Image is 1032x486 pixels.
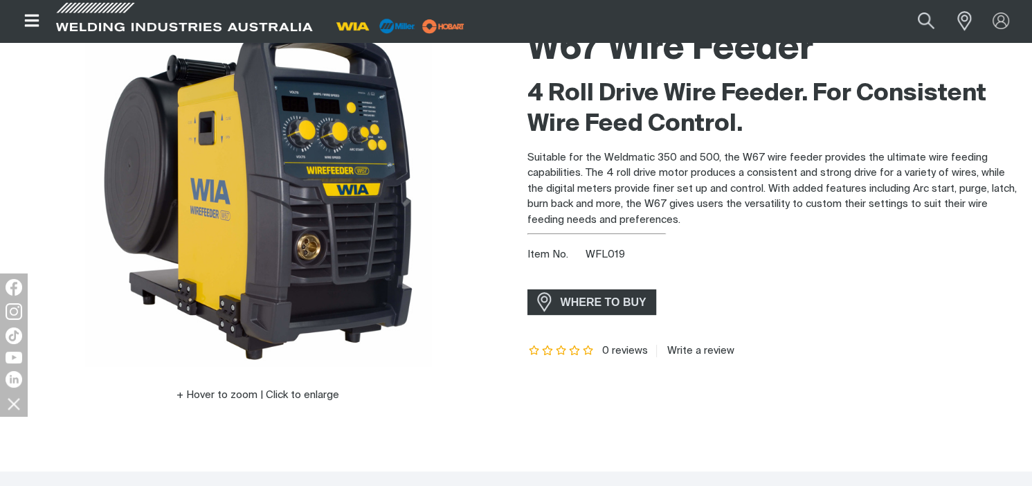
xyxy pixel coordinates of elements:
[168,387,347,404] button: Hover to zoom | Click to enlarge
[903,6,950,37] button: Search products
[527,27,1022,72] h1: W67 Wire Feeder
[527,150,1022,228] p: Suitable for the Weldmatic 350 and 500, the W67 wire feeder provides the ultimate wire feeding ca...
[527,79,1022,140] h2: 4 Roll Drive Wire Feeder. For Consistent Wire Feed Control.
[885,6,950,37] input: Product name or item number...
[527,346,595,356] span: Rating: {0}
[6,279,22,296] img: Facebook
[656,345,734,357] a: Write a review
[418,16,469,37] img: miller
[6,371,22,388] img: LinkedIn
[586,249,625,260] span: WFL019
[552,291,655,314] span: WHERE TO BUY
[85,20,431,366] img: W67 Wire Feeder
[418,21,469,31] a: miller
[527,247,583,263] span: Item No.
[527,289,657,315] a: WHERE TO BUY
[6,303,22,320] img: Instagram
[6,327,22,344] img: TikTok
[6,352,22,363] img: YouTube
[2,392,26,415] img: hide socials
[602,345,648,356] span: 0 reviews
